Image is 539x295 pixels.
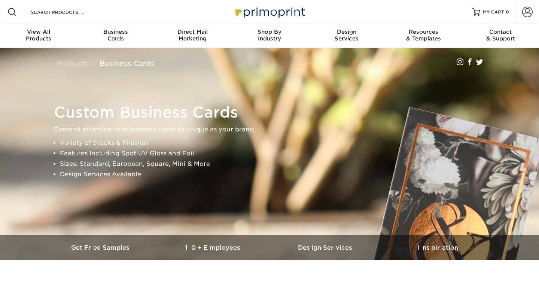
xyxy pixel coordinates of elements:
span: 0 [506,9,509,15]
a: 10+ Employees [157,235,269,260]
a: DesignServices [308,24,385,48]
span: Shop By [231,28,308,35]
h3: Get Free Samples [45,244,157,251]
a: Get Free Samples [45,235,157,260]
span: Direct Mail [154,28,231,35]
div: Industry [231,28,308,42]
h3: Design Services [269,244,382,251]
div: Services [308,28,385,42]
h1: Custom Business Cards [54,103,492,121]
p: Demand attention with business cards as unique as your brand. [54,124,492,135]
span: MY CART [483,9,504,15]
a: Design Services [269,235,382,260]
a: Contact& Support [462,24,539,48]
div: & Templates [385,28,462,42]
a: Business Cards [100,59,155,67]
img: Primoprint [232,4,307,20]
span: Resources [385,28,462,35]
a: Direct MailMarketing [154,24,231,48]
h3: Inspiration [382,244,494,251]
li: Sizes: Standard, European, Square, Mini & More [60,159,492,169]
a: Resources& Templates [385,24,462,48]
a: BusinessCards [77,24,154,48]
li: Variety of Stocks & Finishes [60,138,492,148]
div: Cards [77,28,154,42]
li: Features Including Spot UV Gloss and Foil [60,148,492,159]
li: Design Services Available [60,169,492,180]
span: Design [308,28,385,35]
span: Business [77,28,154,35]
span: Contact [462,28,539,35]
h3: 10+ Employees [157,244,269,251]
a: Shop ByIndustry [231,24,308,48]
div: & Support [462,28,539,42]
a: Products [56,59,89,67]
input: SEARCH PRODUCTS..... [30,7,103,16]
a: Inspiration [382,235,494,260]
div: Marketing [154,28,231,42]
